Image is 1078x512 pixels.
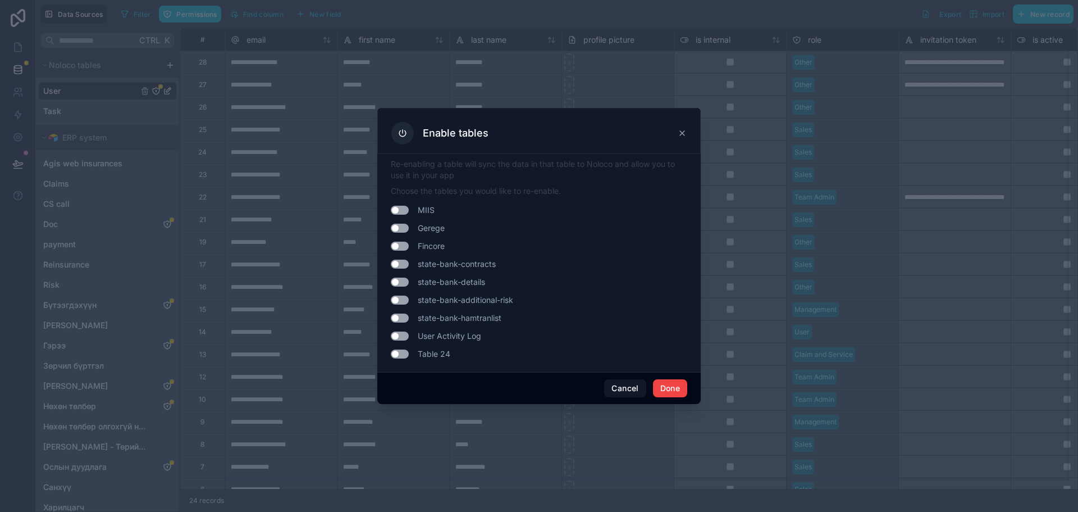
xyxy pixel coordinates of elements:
[653,379,687,397] button: Done
[418,294,513,306] span: state-bank-additional-risk
[418,312,501,324] span: state-bank-hamtranlist
[391,158,687,181] p: Re-enabling a table will sync the data in that table to Noloco and allow you to use it in your app
[418,223,445,234] span: Gerege
[418,348,450,360] span: Table 24
[418,259,496,270] span: state-bank-contracts
[423,126,488,140] h3: Enable tables
[418,330,481,342] span: User Activity Log
[418,241,445,252] span: Fincore
[391,185,687,197] p: Choose the tables you would like to re-enable.
[418,277,485,288] span: state-bank-details
[604,379,646,397] button: Cancel
[418,205,435,216] span: MIIS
